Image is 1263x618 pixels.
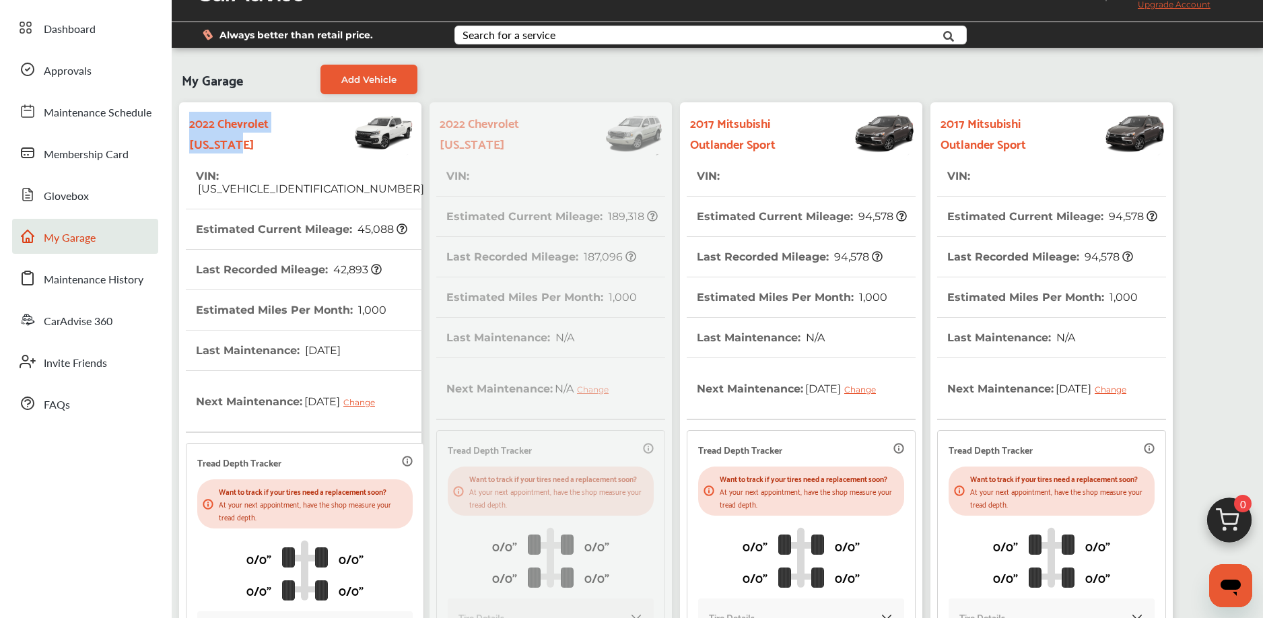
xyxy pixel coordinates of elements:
[219,497,407,523] p: At your next appointment, have the shop measure your tread depth.
[697,318,825,357] th: Last Maintenance :
[12,302,158,337] a: CarAdvise 360
[1060,109,1166,156] img: Vehicle
[803,372,886,405] span: [DATE]
[970,472,1149,485] p: Want to track if your tires need a replacement soon?
[282,540,328,600] img: tire_track_logo.b900bcbc.svg
[970,485,1149,510] p: At your next appointment, have the shop measure your tread depth.
[947,237,1133,277] th: Last Recorded Mileage :
[856,210,907,223] span: 94,578
[356,304,386,316] span: 1,000
[697,197,907,236] th: Estimated Current Mileage :
[12,10,158,45] a: Dashboard
[339,580,364,600] p: 0/0"
[720,472,899,485] p: Want to track if your tires need a replacement soon?
[320,65,417,94] a: Add Vehicle
[203,29,213,40] img: dollor_label_vector.a70140d1.svg
[743,535,767,556] p: 0/0"
[196,182,424,195] span: [US_VEHICLE_IDENTIFICATION_NUMBER]
[844,384,883,394] div: Change
[993,567,1018,588] p: 0/0"
[857,291,887,304] span: 1,000
[343,397,382,407] div: Change
[339,548,364,569] p: 0/0"
[941,112,1060,153] strong: 2017 Mitsubishi Outlander Sport
[804,331,825,344] span: N/A
[947,156,972,196] th: VIN :
[947,358,1136,419] th: Next Maintenance :
[196,331,341,370] th: Last Maintenance :
[1054,372,1136,405] span: [DATE]
[44,271,143,289] span: Maintenance History
[832,250,883,263] span: 94,578
[1107,291,1138,304] span: 1,000
[341,74,397,85] span: Add Vehicle
[196,209,407,249] th: Estimated Current Mileage :
[1029,527,1074,588] img: tire_track_logo.b900bcbc.svg
[697,358,886,419] th: Next Maintenance :
[12,94,158,129] a: Maintenance Schedule
[809,109,916,156] img: Vehicle
[44,63,92,80] span: Approvals
[1085,567,1110,588] p: 0/0"
[219,30,373,40] span: Always better than retail price.
[835,535,860,556] p: 0/0"
[44,188,89,205] span: Glovebox
[44,146,129,164] span: Membership Card
[1209,564,1252,607] iframe: Button to launch messaging window
[1197,491,1262,556] img: cart_icon.3d0951e8.svg
[196,250,382,289] th: Last Recorded Mileage :
[12,219,158,254] a: My Garage
[743,567,767,588] p: 0/0"
[44,355,107,372] span: Invite Friends
[697,237,883,277] th: Last Recorded Mileage :
[697,156,722,196] th: VIN :
[690,112,809,153] strong: 2017 Mitsubishi Outlander Sport
[303,344,341,357] span: [DATE]
[12,344,158,379] a: Invite Friends
[1054,331,1075,344] span: N/A
[44,104,151,122] span: Maintenance Schedule
[44,230,96,247] span: My Garage
[12,261,158,296] a: Maintenance History
[196,156,424,209] th: VIN :
[1083,250,1133,263] span: 94,578
[12,135,158,170] a: Membership Card
[331,263,382,276] span: 42,893
[778,527,824,588] img: tire_track_logo.b900bcbc.svg
[196,290,386,330] th: Estimated Miles Per Month :
[355,223,407,236] span: 45,088
[12,386,158,421] a: FAQs
[1085,535,1110,556] p: 0/0"
[12,177,158,212] a: Glovebox
[246,548,271,569] p: 0/0"
[1234,495,1252,512] span: 0
[697,277,887,317] th: Estimated Miles Per Month :
[308,109,415,156] img: Vehicle
[44,313,112,331] span: CarAdvise 360
[182,65,243,94] span: My Garage
[1107,210,1157,223] span: 94,578
[12,52,158,87] a: Approvals
[947,197,1157,236] th: Estimated Current Mileage :
[246,580,271,600] p: 0/0"
[949,442,1033,457] p: Tread Depth Tracker
[947,277,1138,317] th: Estimated Miles Per Month :
[993,535,1018,556] p: 0/0"
[44,397,70,414] span: FAQs
[196,371,385,432] th: Next Maintenance :
[302,384,385,418] span: [DATE]
[947,318,1075,357] th: Last Maintenance :
[189,112,308,153] strong: 2022 Chevrolet [US_STATE]
[720,485,899,510] p: At your next appointment, have the shop measure your tread depth.
[219,485,407,497] p: Want to track if your tires need a replacement soon?
[44,21,96,38] span: Dashboard
[698,442,782,457] p: Tread Depth Tracker
[1095,384,1133,394] div: Change
[463,30,555,40] div: Search for a service
[197,454,281,470] p: Tread Depth Tracker
[835,567,860,588] p: 0/0"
